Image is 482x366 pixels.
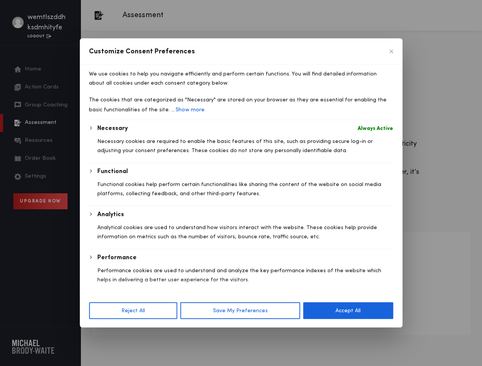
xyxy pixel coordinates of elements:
p: Analytical cookies are used to understand how visitors interact with the website. These cookies h... [97,223,393,241]
p: The cookies that are categorized as "Necessary" are stored on your browser as they are essential ... [89,95,393,115]
p: We use cookies to help you navigate efficiently and perform certain functions. You will find deta... [89,69,393,88]
button: Show more [175,104,205,115]
button: Reject All [89,302,177,319]
p: Functional cookies help perform certain functionalities like sharing the content of the website o... [97,180,393,198]
span: Always Active [358,124,393,133]
span: Customize Consent Preferences [89,47,195,56]
button: Necessary [97,124,128,133]
button: [cky_preference_close_label] [389,50,393,53]
img: Close [389,50,393,53]
button: Functional [97,167,128,176]
div: Customise Consent Preferences [80,39,402,327]
button: Accept All [303,302,393,319]
button: Save My Preferences [181,302,300,319]
button: Performance [97,253,137,262]
p: Necessary cookies are required to enable the basic features of this site, such as providing secur... [97,137,393,155]
p: Performance cookies are used to understand and analyze the key performance indexes of the website... [97,266,393,284]
button: Analytics [97,210,124,219]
